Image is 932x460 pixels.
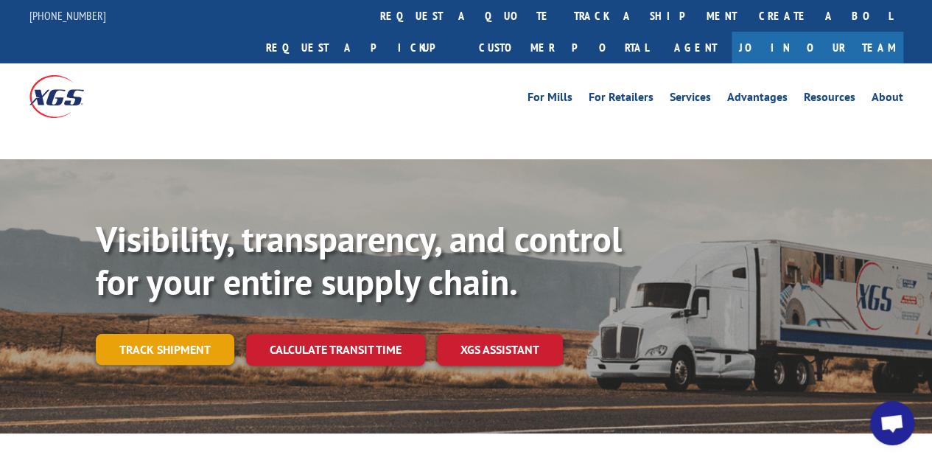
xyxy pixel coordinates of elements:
a: XGS ASSISTANT [437,334,563,366]
a: Advantages [727,91,788,108]
a: Agent [659,32,732,63]
a: About [872,91,903,108]
a: Request a pickup [255,32,468,63]
a: Track shipment [96,334,234,365]
div: Open chat [870,401,914,445]
a: For Retailers [589,91,654,108]
a: Join Our Team [732,32,903,63]
a: Resources [804,91,855,108]
a: [PHONE_NUMBER] [29,8,106,23]
a: Customer Portal [468,32,659,63]
a: Services [670,91,711,108]
a: Calculate transit time [246,334,425,366]
a: For Mills [528,91,572,108]
b: Visibility, transparency, and control for your entire supply chain. [96,216,622,304]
